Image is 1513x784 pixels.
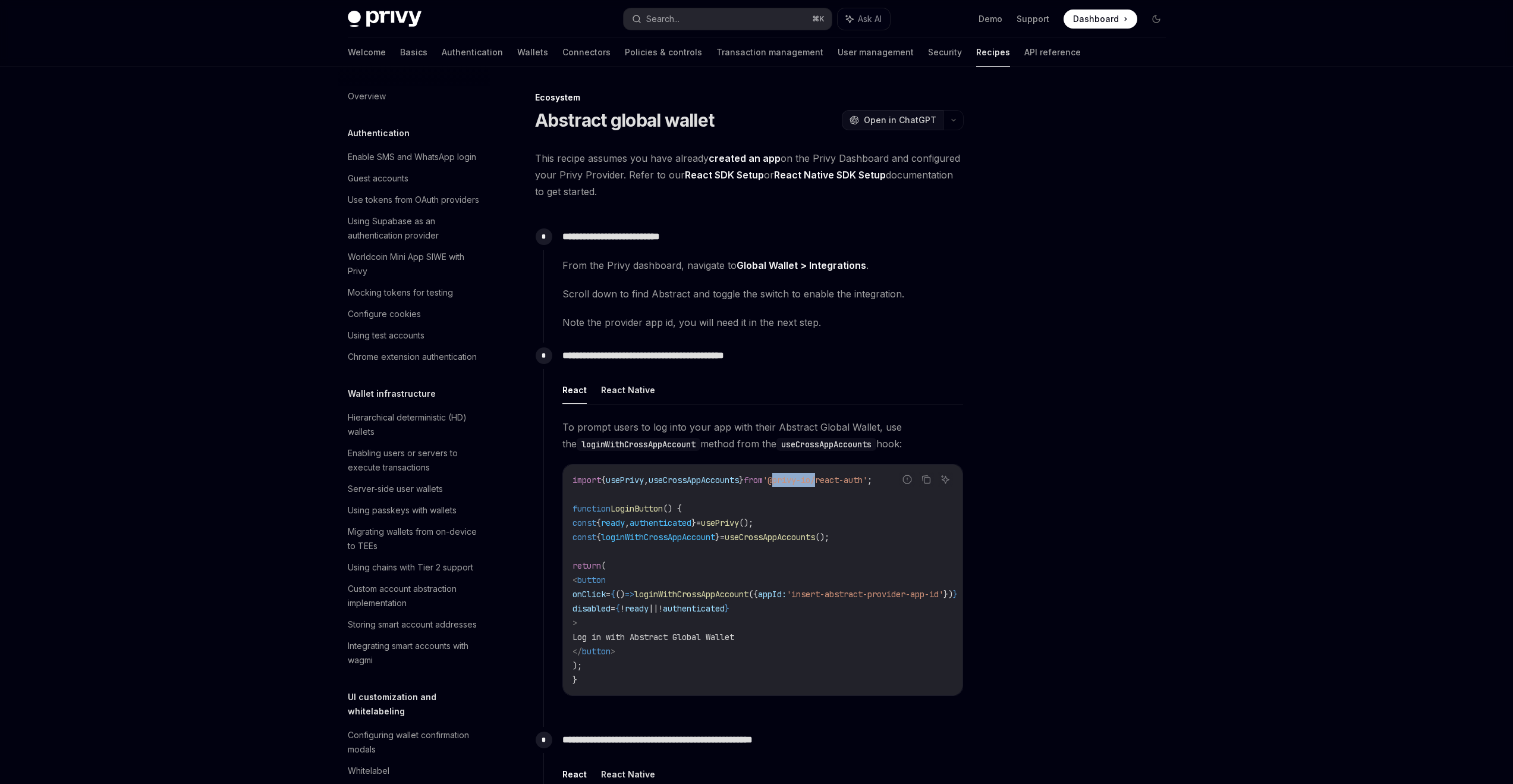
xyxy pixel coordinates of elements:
[348,150,476,164] div: Enable SMS and WhatsApp login
[338,725,490,760] a: Configuring wallet confirmation modals
[787,589,943,600] span: 'insert-abstract-provider-app-id'
[1073,13,1119,25] span: Dashboard
[338,86,490,107] a: Overview
[919,472,934,487] button: Copy the contents from the code block
[1064,10,1137,29] a: Dashboard
[338,211,490,246] a: Using Supabase as an authentication provider
[774,169,886,181] a: React Native SDK Setup
[899,472,915,487] button: Report incorrect code
[725,532,815,542] span: useCrossAppAccounts
[611,603,615,614] span: =
[573,603,611,614] span: disabled
[748,589,758,600] span: ({
[348,503,457,518] div: Using passkeys with wallets
[348,446,483,475] div: Enabling users or servers to execute transactions
[577,438,700,451] code: loginWithCrossAppAccount
[348,286,453,300] div: Mocking tokens for testing
[573,675,577,685] span: }
[562,38,611,67] a: Connectors
[348,525,483,553] div: Migrating wallets from on-device to TEEs
[348,482,443,496] div: Server-side user wallets
[562,257,963,274] span: From the Privy dashboard, navigate to .
[338,407,490,443] a: Hierarchical deterministic (HD) wallets
[562,376,587,404] button: React
[611,646,615,657] span: >
[573,575,577,585] span: <
[646,12,680,26] div: Search...
[348,387,436,401] h5: Wallet infrastructure
[573,632,734,642] span: Log in with Abstract Global Wallet
[573,560,601,571] span: return
[348,250,483,278] div: Worldcoin Mini App SIWE with Privy
[744,475,763,485] span: from
[715,532,720,542] span: }
[573,589,606,600] span: onClick
[348,89,386,104] div: Overview
[348,11,421,27] img: dark logo
[348,764,389,778] div: Whitelabel
[348,328,424,343] div: Using test accounts
[573,503,611,514] span: function
[812,14,825,24] span: ⌘ K
[573,532,596,542] span: const
[601,475,606,485] span: {
[338,760,490,782] a: Whitelabel
[644,475,649,485] span: ,
[338,578,490,614] a: Custom account abstraction implementation
[348,639,483,667] div: Integrating smart accounts with wagmi
[348,350,477,364] div: Chrome extension authentication
[1147,10,1166,29] button: Toggle dark mode
[348,728,483,757] div: Configuring wallet confirmation modals
[758,589,787,600] span: appId:
[763,475,867,485] span: '@privy-io/react-auth'
[582,646,611,657] span: button
[577,575,606,585] span: button
[606,475,644,485] span: usePrivy
[634,589,748,600] span: loginWithCrossAppAccount
[739,475,744,485] span: }
[338,303,490,325] a: Configure cookies
[348,690,490,719] h5: UI customization and whitelabeling
[737,259,866,272] a: Global Wallet > Integrations
[348,171,408,186] div: Guest accounts
[838,38,914,67] a: User management
[601,532,715,542] span: loginWithCrossAppAccount
[338,146,490,168] a: Enable SMS and WhatsApp login
[606,589,611,600] span: =
[338,521,490,557] a: Migrating wallets from on-device to TEEs
[338,614,490,635] a: Storing smart account addresses
[739,518,753,528] span: ();
[601,518,625,528] span: ready
[348,38,386,67] a: Welcome
[596,532,601,542] span: {
[562,419,963,452] span: To prompt users to log into your app with their Abstract Global Wallet, use the method from the h...
[338,325,490,346] a: Using test accounts
[625,603,649,614] span: ready
[338,168,490,189] a: Guest accounts
[348,193,479,207] div: Use tokens from OAuth providers
[573,475,601,485] span: import
[611,503,663,514] span: LoginButton
[658,603,663,614] span: !
[625,38,702,67] a: Policies & controls
[976,38,1010,67] a: Recipes
[928,38,962,67] a: Security
[864,114,936,126] span: Open in ChatGPT
[663,503,682,514] span: () {
[720,532,725,542] span: =
[348,126,410,140] h5: Authentication
[562,286,963,302] span: Scroll down to find Abstract and toggle the switch to enable the integration.
[1024,38,1081,67] a: API reference
[338,346,490,368] a: Chrome extension authentication
[596,518,601,528] span: {
[338,282,490,303] a: Mocking tokens for testing
[338,500,490,521] a: Using passkeys with wallets
[691,518,696,528] span: }
[649,475,739,485] span: useCrossAppAccounts
[517,38,548,67] a: Wallets
[943,589,953,600] span: })
[625,589,634,600] span: =>
[400,38,427,67] a: Basics
[815,532,829,542] span: ();
[737,259,866,271] strong: Global Wallet > Integrations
